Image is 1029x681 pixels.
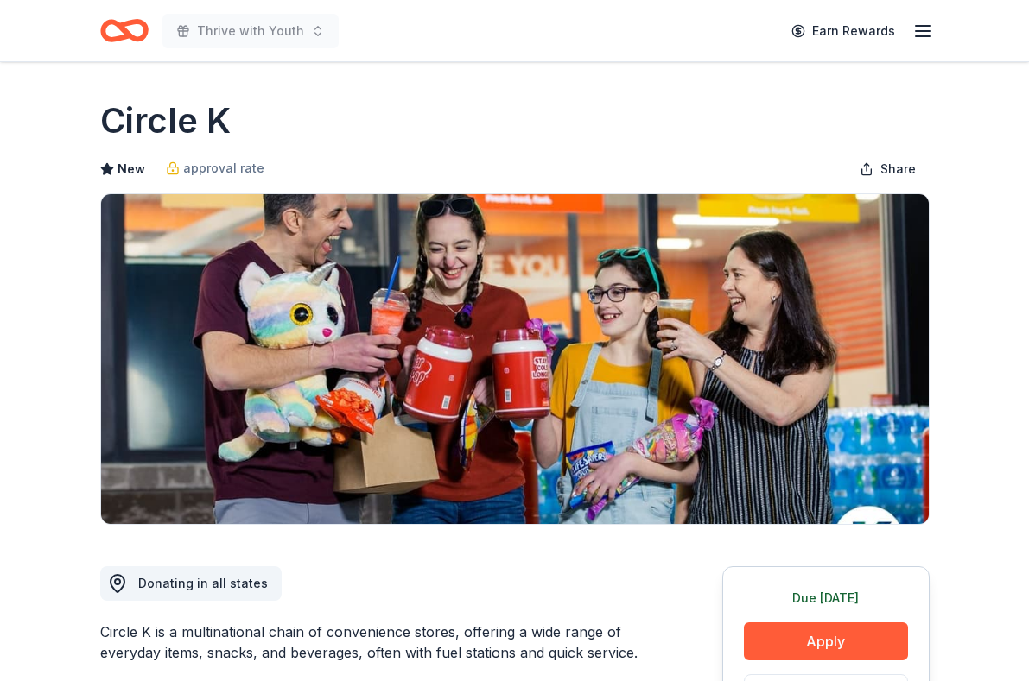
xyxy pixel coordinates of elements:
[100,621,639,663] div: Circle K is a multinational chain of convenience stores, offering a wide range of everyday items,...
[880,159,916,180] span: Share
[100,97,231,145] h1: Circle K
[197,21,304,41] span: Thrive with Youth
[166,158,264,179] a: approval rate
[162,14,339,48] button: Thrive with Youth
[183,158,264,179] span: approval rate
[781,16,905,47] a: Earn Rewards
[101,194,929,524] img: Image for Circle K
[744,588,908,608] div: Due [DATE]
[118,159,145,180] span: New
[138,576,268,590] span: Donating in all states
[100,10,149,51] a: Home
[744,622,908,660] button: Apply
[846,152,930,186] button: Share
